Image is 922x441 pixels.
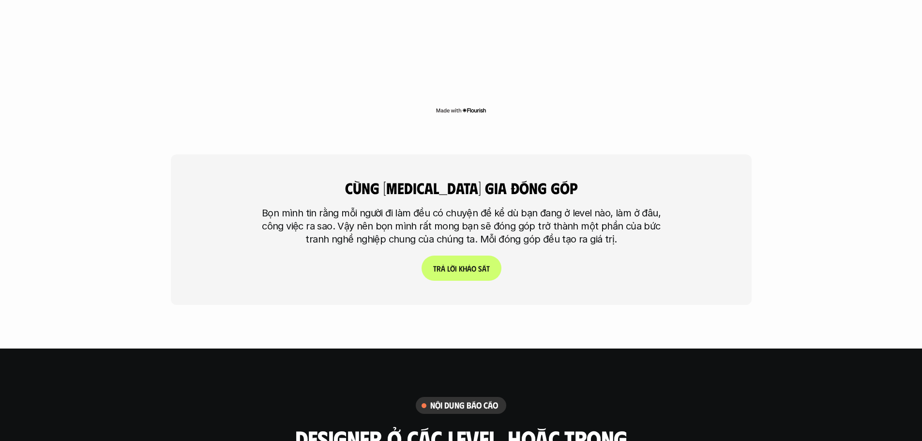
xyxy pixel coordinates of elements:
p: Bọn mình tin rằng mỗi người đi làm đều có chuyện để kể dù bạn đang ở level nào, làm ở đâu, công v... [256,207,667,246]
a: Trảlờikhảosát [421,256,501,281]
span: T [433,264,436,273]
h4: cùng [MEDICAL_DATA] gia đóng góp [304,179,619,197]
span: l [447,264,450,273]
span: s [478,264,482,273]
img: Made with Flourish [436,106,486,114]
span: t [486,264,489,273]
span: i [454,264,456,273]
span: á [482,264,486,273]
span: h [462,264,467,273]
span: o [471,264,476,273]
h6: nội dung báo cáo [430,400,499,411]
span: k [458,264,462,273]
span: ả [440,264,445,273]
span: ả [467,264,471,273]
span: ờ [450,264,454,273]
span: r [436,264,440,273]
